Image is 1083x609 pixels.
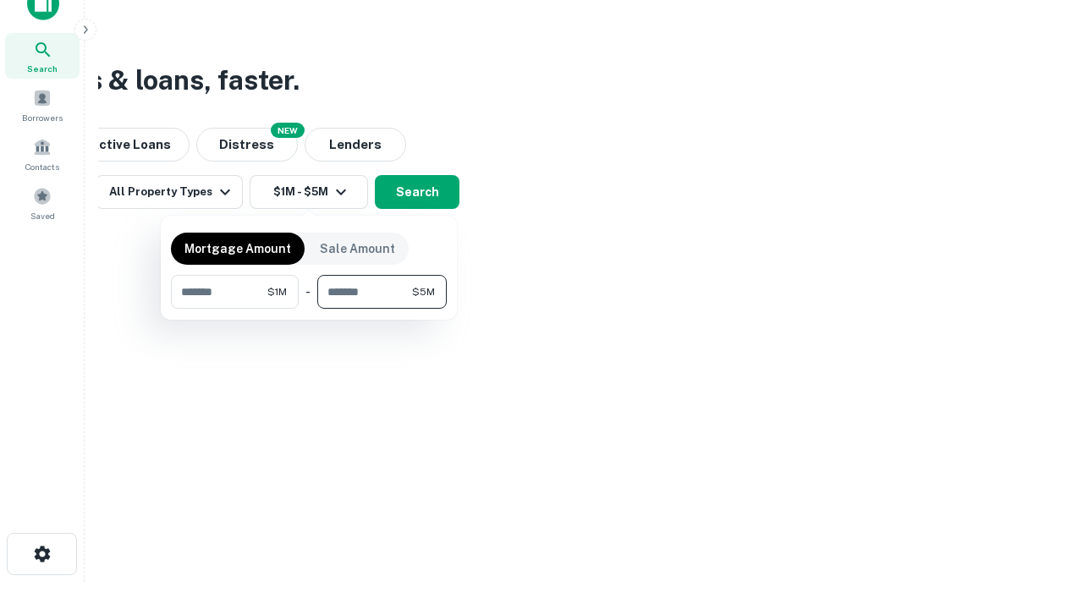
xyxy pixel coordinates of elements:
[305,275,311,309] div: -
[998,474,1083,555] iframe: Chat Widget
[184,239,291,258] p: Mortgage Amount
[320,239,395,258] p: Sale Amount
[267,284,287,299] span: $1M
[412,284,435,299] span: $5M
